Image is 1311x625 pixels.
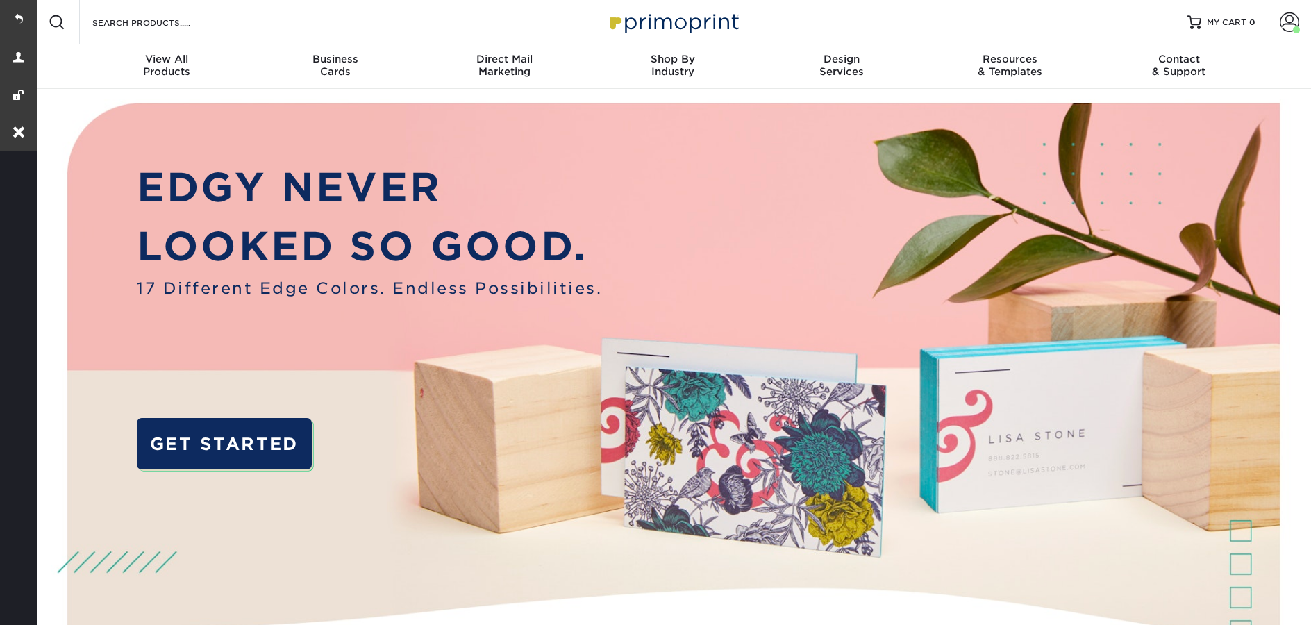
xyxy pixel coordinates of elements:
[757,53,926,78] div: Services
[420,53,589,78] div: Marketing
[1094,44,1263,89] a: Contact& Support
[926,44,1094,89] a: Resources& Templates
[251,53,420,65] span: Business
[137,217,602,276] p: LOOKED SO GOOD.
[589,44,758,89] a: Shop ByIndustry
[83,53,251,65] span: View All
[603,7,742,37] img: Primoprint
[420,53,589,65] span: Direct Mail
[1094,53,1263,78] div: & Support
[137,158,602,217] p: EDGY NEVER
[91,14,226,31] input: SEARCH PRODUCTS.....
[757,44,926,89] a: DesignServices
[926,53,1094,65] span: Resources
[251,44,420,89] a: BusinessCards
[137,276,602,300] span: 17 Different Edge Colors. Endless Possibilities.
[251,53,420,78] div: Cards
[1207,17,1246,28] span: MY CART
[589,53,758,78] div: Industry
[137,418,312,470] a: GET STARTED
[589,53,758,65] span: Shop By
[83,53,251,78] div: Products
[757,53,926,65] span: Design
[83,44,251,89] a: View AllProducts
[1094,53,1263,65] span: Contact
[1249,17,1255,27] span: 0
[420,44,589,89] a: Direct MailMarketing
[926,53,1094,78] div: & Templates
